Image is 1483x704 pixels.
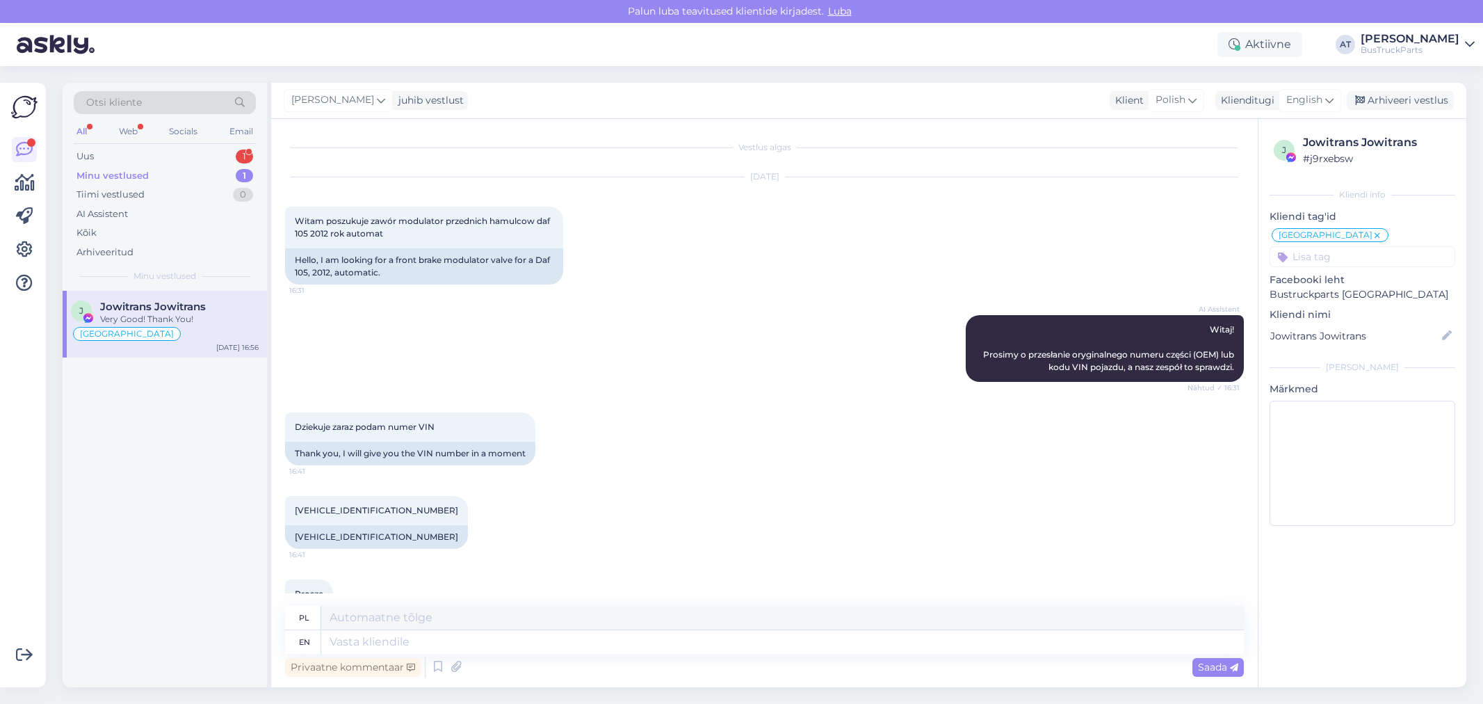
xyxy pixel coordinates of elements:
[295,505,458,515] span: [VEHICLE_IDENTIFICATION_NUMBER]
[1282,145,1286,155] span: j
[76,169,149,183] div: Minu vestlused
[299,630,310,654] div: en
[100,313,259,326] div: Very Good! Thank You!
[133,270,196,282] span: Minu vestlused
[74,122,90,141] div: All
[289,285,341,296] span: 16:31
[285,141,1244,154] div: Vestlus algas
[285,170,1244,183] div: [DATE]
[1188,304,1240,314] span: AI Assistent
[1347,91,1454,110] div: Arhiveeri vestlus
[1303,134,1451,151] div: Jowitrans Jowitrans
[1270,273,1455,287] p: Facebooki leht
[1188,383,1240,393] span: Nähtud ✓ 16:31
[1270,287,1455,302] p: Bustruckparts [GEOGRAPHIC_DATA]
[295,589,323,599] span: Proszę
[1270,209,1455,224] p: Kliendi tag'id
[289,466,341,477] span: 16:41
[285,658,421,677] div: Privaatne kommentaar
[1286,93,1322,108] span: English
[393,93,464,108] div: juhib vestlust
[291,93,374,108] span: [PERSON_NAME]
[1270,328,1439,344] input: Lisa nimi
[1270,307,1455,322] p: Kliendi nimi
[295,216,552,239] span: Witam poszukuje zawór modulator przednich hamulcow daf 105 2012 rok automat
[236,150,253,163] div: 1
[76,226,97,240] div: Kõik
[76,150,94,163] div: Uus
[1198,661,1238,673] span: Saada
[236,169,253,183] div: 1
[285,525,468,549] div: [VEHICLE_IDENTIFICATION_NUMBER]
[1361,33,1475,56] a: [PERSON_NAME]BusTruckParts
[1110,93,1144,108] div: Klient
[1217,32,1302,57] div: Aktiivne
[80,330,174,338] span: [GEOGRAPHIC_DATA]
[285,442,535,465] div: Thank you, I will give you the VIN number in a moment
[1361,33,1459,45] div: [PERSON_NAME]
[116,122,140,141] div: Web
[100,301,206,313] span: Jowitrans Jowitrans
[11,94,38,120] img: Askly Logo
[79,305,83,316] span: J
[289,550,341,560] span: 16:41
[233,188,253,202] div: 0
[295,422,435,432] span: Dziekuje zaraz podam numer VIN
[1336,35,1355,54] div: AT
[824,5,856,17] span: Luba
[1361,45,1459,56] div: BusTruckParts
[285,248,563,285] div: Hello, I am looking for a front brake modulator valve for a Daf 105, 2012, automatic.
[76,207,128,221] div: AI Assistent
[1215,93,1274,108] div: Klienditugi
[1270,246,1455,267] input: Lisa tag
[1270,382,1455,397] p: Märkmed
[76,246,133,259] div: Arhiveeritud
[1279,231,1372,239] span: [GEOGRAPHIC_DATA]
[166,122,200,141] div: Socials
[1156,93,1185,108] span: Polish
[1303,151,1451,166] div: # j9rxebsw
[86,95,142,110] span: Otsi kliente
[1270,361,1455,374] div: [PERSON_NAME]
[1270,189,1455,201] div: Kliendi info
[76,188,145,202] div: Tiimi vestlused
[216,342,259,353] div: [DATE] 16:56
[299,606,309,630] div: pl
[227,122,256,141] div: Email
